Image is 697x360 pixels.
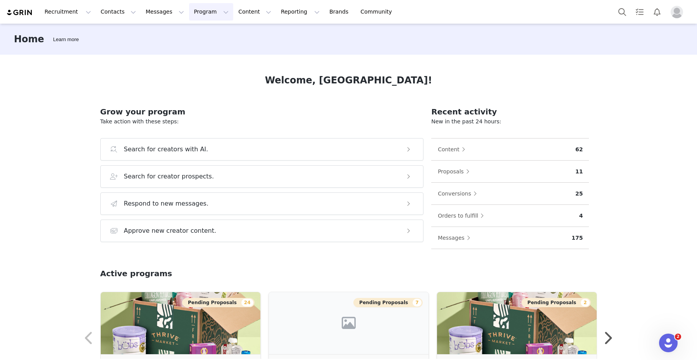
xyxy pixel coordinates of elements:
p: 11 [575,168,583,176]
button: Content [234,3,276,21]
button: Search for creator prospects. [100,165,424,188]
span: 2 [675,334,681,340]
a: Tasks [631,3,648,21]
button: Respond to new messages. [100,192,424,215]
button: Messages [141,3,189,21]
iframe: Intercom live chat [659,334,678,352]
img: e13a2823-f8f3-465c-bbbb-02ab7e33f13e.jpg [437,292,597,354]
button: Orders to fulfill [437,209,488,222]
button: Pending Proposals24 [182,298,254,307]
h1: Welcome, [GEOGRAPHIC_DATA]! [265,73,432,87]
button: Approve new creator content. [100,220,424,242]
img: grin logo [6,9,33,16]
img: placeholder-profile.jpg [671,6,683,18]
button: Pending Proposals7 [353,298,422,307]
p: 175 [571,234,583,242]
button: Contacts [96,3,141,21]
a: Community [356,3,400,21]
button: Pending Proposals2 [521,298,590,307]
p: 25 [575,190,583,198]
button: Recruitment [40,3,96,21]
button: Conversions [437,187,481,200]
p: 62 [575,145,583,154]
h3: Home [14,32,44,46]
h3: Search for creator prospects. [124,172,214,181]
button: Content [437,143,469,156]
h3: Approve new creator content. [124,226,217,235]
h2: Recent activity [431,106,589,118]
button: Search for creators with AI. [100,138,424,161]
div: Tooltip anchor [52,36,80,43]
p: 4 [579,212,583,220]
img: e13a2823-f8f3-465c-bbbb-02ab7e33f13e.jpg [101,292,260,354]
h2: Active programs [100,268,172,279]
button: Notifications [649,3,666,21]
h2: Grow your program [100,106,424,118]
h3: Respond to new messages. [124,199,209,208]
p: New in the past 24 hours: [431,118,589,126]
a: Brands [325,3,355,21]
button: Search [614,3,631,21]
button: Profile [666,6,691,18]
button: Reporting [276,3,324,21]
button: Proposals [437,165,473,178]
h3: Search for creators with AI. [124,145,208,154]
p: Take action with these steps: [100,118,424,126]
button: Messages [437,232,474,244]
button: Program [189,3,233,21]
